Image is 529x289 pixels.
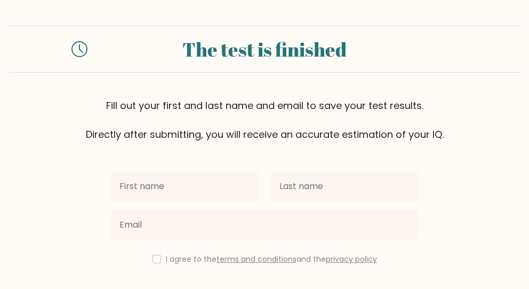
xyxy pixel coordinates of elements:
[217,254,296,264] a: terms and conditions
[326,254,377,264] a: privacy policy
[166,254,377,264] label: I agree to the and the
[111,210,418,240] input: Email
[9,98,520,142] div: Fill out your first and last name and email to save your test results. Directly after submitting,...
[111,171,258,201] input: First name
[100,35,429,64] div: The test is finished
[271,171,418,201] input: Last name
